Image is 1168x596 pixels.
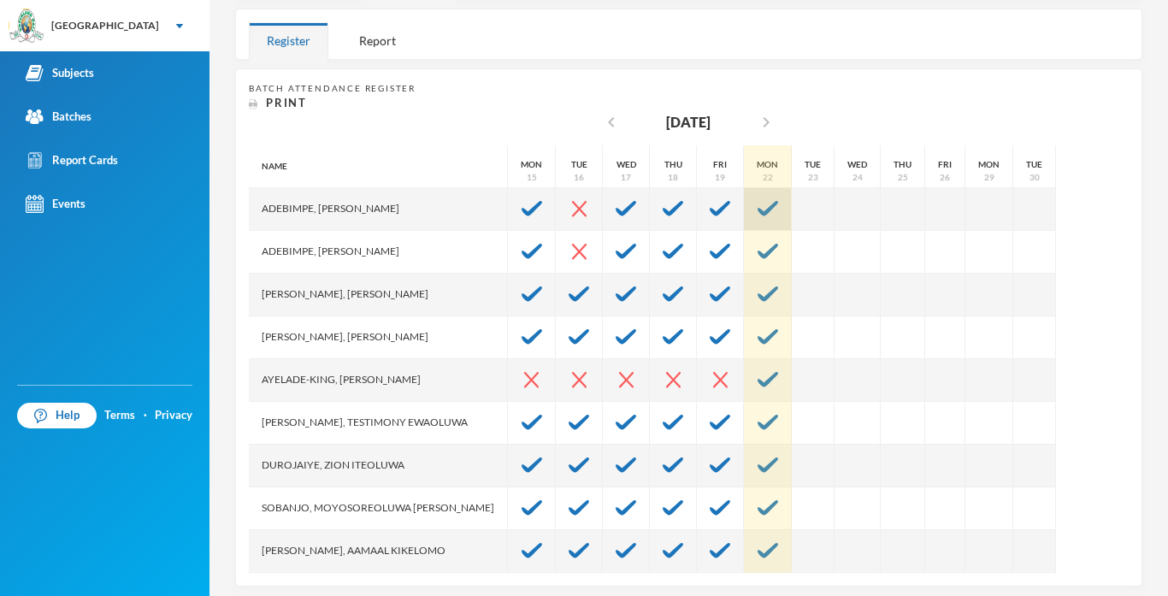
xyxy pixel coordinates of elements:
div: Mon [521,158,542,171]
a: Terms [104,407,135,424]
div: Wed [616,158,636,171]
div: 19 [715,171,725,184]
a: Privacy [155,407,192,424]
div: Fri [713,158,727,171]
i: chevron_right [756,112,776,133]
div: Events [26,195,86,213]
div: Register [249,22,328,59]
div: [PERSON_NAME], Testimony Ewaoluwa [249,402,508,445]
div: 26 [940,171,950,184]
div: Ayelade-king, [PERSON_NAME] [249,359,508,402]
div: 16 [574,171,584,184]
div: 17 [621,171,631,184]
div: [PERSON_NAME], [PERSON_NAME] [249,316,508,359]
div: Fri [938,158,952,171]
div: 29 [984,171,994,184]
div: 18 [668,171,678,184]
div: Thu [664,158,682,171]
div: Mon [978,158,1000,171]
div: Name [249,145,508,188]
div: [PERSON_NAME], Aamaal Kikelomo [249,530,508,573]
div: Wed [847,158,867,171]
div: [DATE] [666,112,711,133]
div: Mon [757,158,778,171]
div: 30 [1029,171,1040,184]
div: · [144,407,147,424]
div: [PERSON_NAME], [PERSON_NAME] [249,274,508,316]
div: Tue [1026,158,1042,171]
div: Report [341,22,414,59]
div: Subjects [26,64,94,82]
div: Batches [26,108,91,126]
img: logo [9,9,44,44]
div: 22 [763,171,773,184]
div: Sobanjo, Moyosoreoluwa [PERSON_NAME] [249,487,508,530]
div: [GEOGRAPHIC_DATA] [51,18,159,33]
span: Batch Attendance Register [249,83,416,93]
i: chevron_left [601,112,622,133]
span: Print [266,96,307,109]
div: Tue [805,158,821,171]
div: Thu [894,158,911,171]
div: Durojaiye, Zion Iteoluwa [249,445,508,487]
div: Tue [571,158,587,171]
div: Report Cards [26,151,118,169]
a: Help [17,403,97,428]
div: 24 [852,171,863,184]
div: 23 [808,171,818,184]
div: 15 [527,171,537,184]
div: Adebimpe, [PERSON_NAME] [249,231,508,274]
div: 25 [898,171,908,184]
div: Adebimpe, [PERSON_NAME] [249,188,508,231]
